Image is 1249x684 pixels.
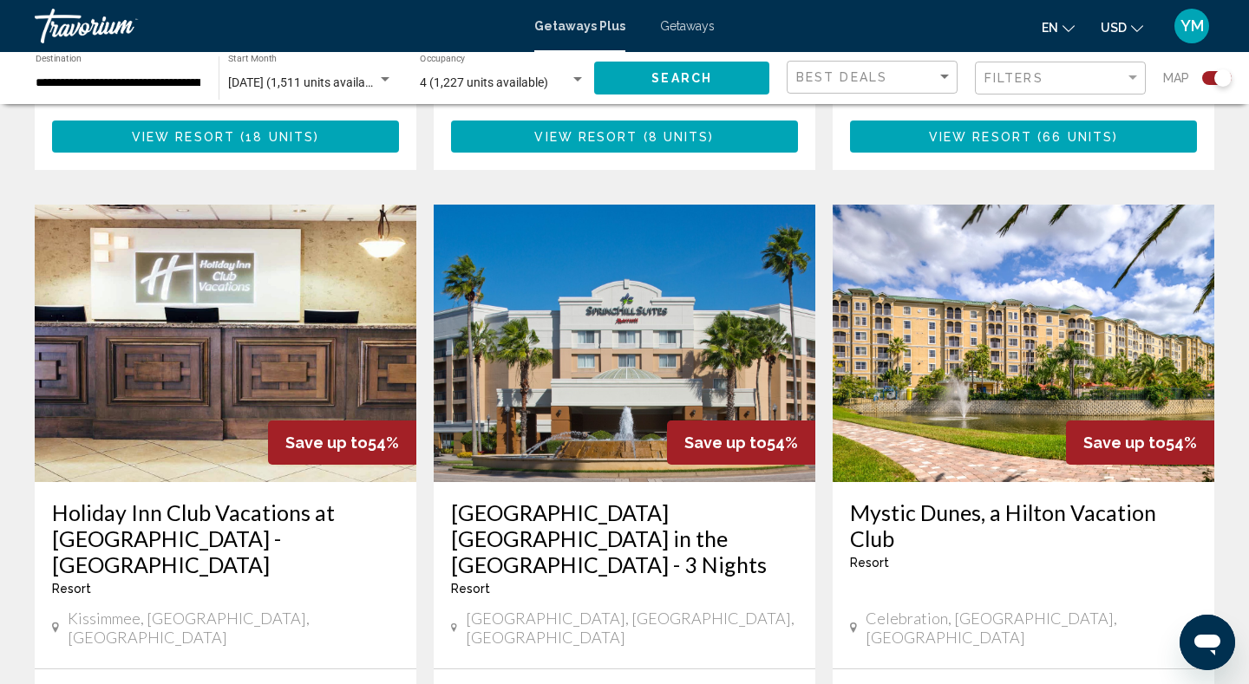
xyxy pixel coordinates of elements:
iframe: Button to launch messaging window [1180,615,1235,670]
span: [GEOGRAPHIC_DATA], [GEOGRAPHIC_DATA], [GEOGRAPHIC_DATA] [466,609,798,647]
img: 0670O01X.jpg [35,205,416,482]
span: Save up to [684,433,767,452]
span: ( ) [235,130,319,144]
a: Getaways Plus [534,19,625,33]
span: Resort [52,582,91,596]
span: 66 units [1043,130,1113,144]
div: 54% [268,420,416,465]
span: ( ) [638,130,715,144]
span: View Resort [534,130,638,144]
button: View Resort(18 units) [52,121,399,153]
span: Search [651,72,712,86]
span: YM [1180,17,1204,35]
img: DP77E01X.jpg [833,205,1214,482]
span: [DATE] (1,511 units available) [228,75,385,89]
span: 8 units [649,130,710,144]
a: Getaways [660,19,715,33]
a: [GEOGRAPHIC_DATA] [GEOGRAPHIC_DATA] in the [GEOGRAPHIC_DATA] - 3 Nights [451,499,798,577]
button: Change language [1042,15,1075,40]
a: Mystic Dunes, a Hilton Vacation Club [850,499,1197,551]
span: Filters [984,71,1043,85]
span: USD [1101,21,1127,35]
button: User Menu [1169,8,1214,44]
span: Resort [451,582,490,596]
div: 54% [1066,420,1214,465]
span: 18 units [245,130,314,144]
button: View Resort(8 units) [451,121,798,153]
span: View Resort [929,130,1032,144]
button: Search [594,62,769,94]
span: Best Deals [796,70,887,84]
span: Celebration, [GEOGRAPHIC_DATA], [GEOGRAPHIC_DATA] [866,609,1197,647]
mat-select: Sort by [796,70,952,85]
span: Kissimmee, [GEOGRAPHIC_DATA], [GEOGRAPHIC_DATA] [68,609,399,647]
span: en [1042,21,1058,35]
button: Change currency [1101,15,1143,40]
span: 4 (1,227 units available) [420,75,548,89]
div: 54% [667,420,815,465]
span: Resort [850,556,889,570]
span: Save up to [285,433,368,452]
span: Save up to [1083,433,1166,452]
span: ( ) [1032,130,1118,144]
img: RR27E01X.jpg [434,205,815,482]
a: Holiday Inn Club Vacations at [GEOGRAPHIC_DATA] - [GEOGRAPHIC_DATA] [52,499,399,577]
button: Filter [975,61,1146,96]
a: Travorium [35,9,517,43]
span: Map [1163,66,1189,90]
button: View Resort(66 units) [850,121,1197,153]
span: View Resort [132,130,235,144]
